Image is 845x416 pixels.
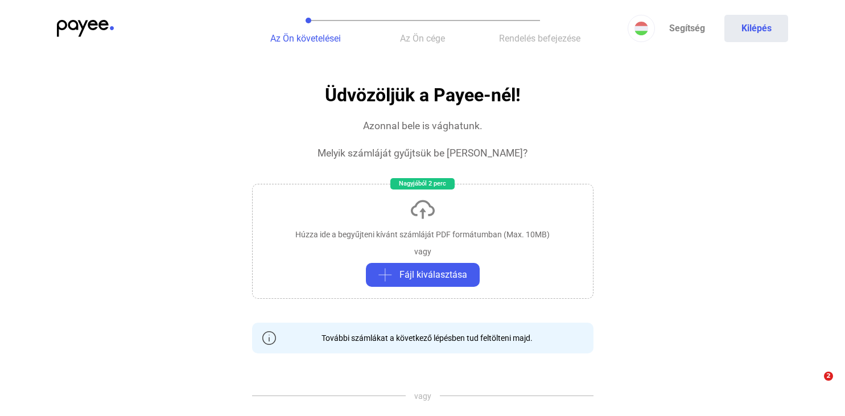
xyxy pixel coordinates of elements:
img: payee-logo [57,20,114,37]
span: Az Ön követelései [270,33,341,44]
div: Melyik számláját gyűjtsük be [PERSON_NAME]? [318,146,527,160]
img: info-grey-outline [262,331,276,345]
img: plus-grey [378,268,392,282]
span: vagy [406,390,440,402]
span: 2 [824,372,833,381]
div: További számlákat a következő lépésben tud feltölteni majd. [313,332,533,344]
div: Húzza ide a begyűjteni kívánt számláját PDF formátumban (Max. 10MB) [295,229,550,240]
div: vagy [414,246,431,257]
button: plus-greyFájl kiválasztása [366,263,480,287]
span: Az Ön cége [400,33,445,44]
span: Rendelés befejezése [499,33,580,44]
div: Nagyjából 2 perc [390,178,455,190]
img: HU [634,22,648,35]
button: HU [628,15,655,42]
span: Fájl kiválasztása [399,268,467,282]
div: Azonnal bele is vághatunk. [363,119,483,133]
button: Kilépés [724,15,788,42]
iframe: Intercom live chat [801,372,828,399]
h1: Üdvözöljük a Payee-nél! [325,85,521,105]
a: Segítség [655,15,719,42]
img: upload-cloud [409,196,436,223]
